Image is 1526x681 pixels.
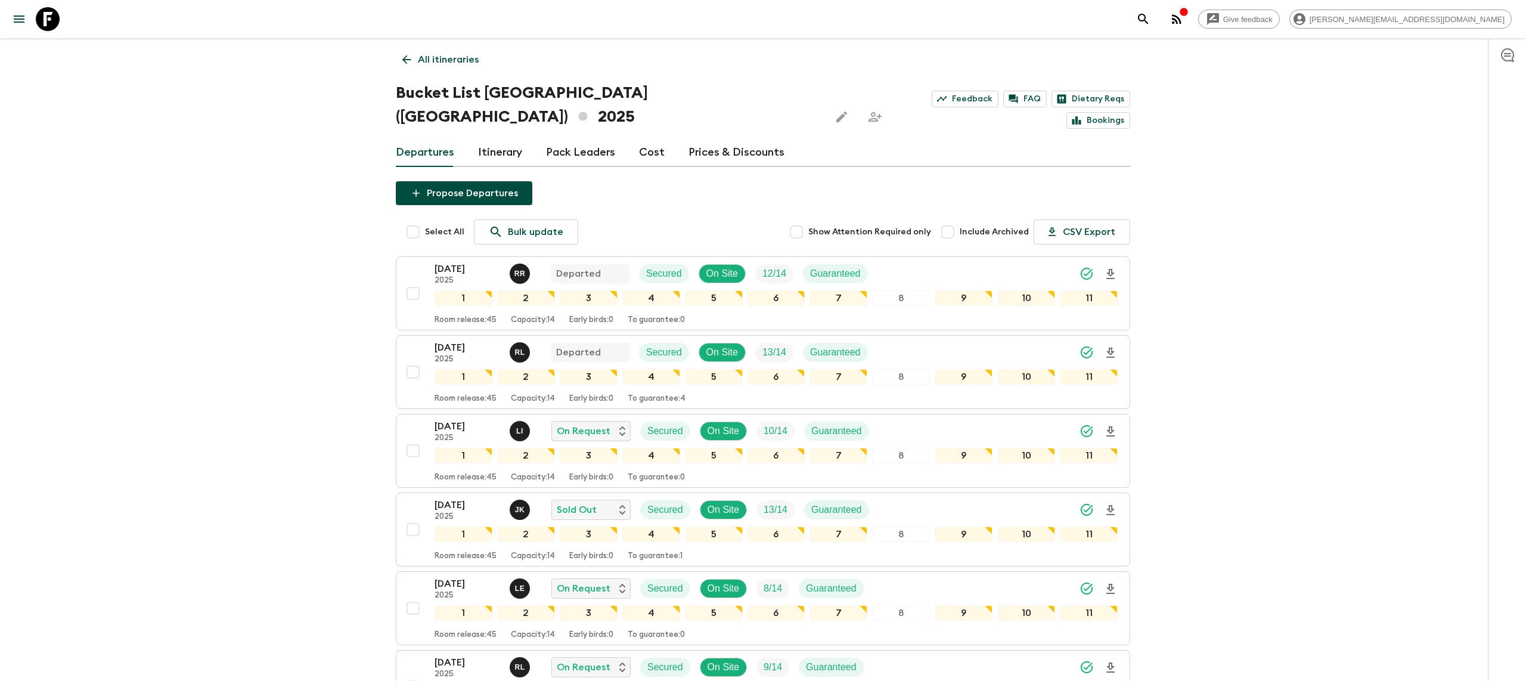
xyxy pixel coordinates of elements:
[755,343,793,362] div: Trip Fill
[1003,91,1047,107] a: FAQ
[997,527,1055,542] div: 10
[706,345,738,360] p: On Site
[497,605,555,621] div: 2
[622,369,680,385] div: 4
[809,448,867,463] div: 7
[1303,15,1511,24] span: [PERSON_NAME][EMAIL_ADDRESS][DOMAIN_NAME]
[764,660,782,674] p: 9 / 14
[764,424,787,438] p: 10 / 14
[622,448,680,463] div: 4
[748,448,805,463] div: 6
[935,369,992,385] div: 9
[830,105,854,129] button: Edit this itinerary
[700,579,747,598] div: On Site
[628,552,683,561] p: To guarantee: 1
[706,267,738,281] p: On Site
[557,660,610,674] p: On Request
[1080,660,1094,674] svg: Synced Successfully
[1103,346,1118,360] svg: Download Onboarding
[646,267,682,281] p: Secured
[639,138,665,167] a: Cost
[435,473,497,482] p: Room release: 45
[809,369,867,385] div: 7
[647,503,683,517] p: Secured
[756,422,795,441] div: Trip Fill
[1034,219,1130,244] button: CSV Export
[569,630,613,640] p: Early birds: 0
[514,663,525,672] p: R L
[628,630,685,640] p: To guarantee: 0
[810,267,861,281] p: Guaranteed
[510,503,532,513] span: Jamie Keenan
[1217,15,1279,24] span: Give feedback
[560,448,618,463] div: 3
[396,493,1130,567] button: [DATE]2025Jamie KeenanSold OutSecuredOn SiteTrip FillGuaranteed1234567891011Room release:45Capaci...
[396,181,532,205] button: Propose Departures
[435,527,492,542] div: 1
[997,448,1055,463] div: 10
[435,591,500,600] p: 2025
[510,661,532,670] span: Rabata Legend Mpatamali
[435,630,497,640] p: Room release: 45
[511,552,555,561] p: Capacity: 14
[756,500,795,519] div: Trip Fill
[435,512,500,522] p: 2025
[809,527,867,542] div: 7
[1103,267,1118,281] svg: Download Onboarding
[764,581,782,596] p: 8 / 14
[1060,448,1118,463] div: 11
[748,527,805,542] div: 6
[1080,345,1094,360] svg: Synced Successfully
[806,581,857,596] p: Guaranteed
[685,290,743,306] div: 5
[418,52,479,67] p: All itineraries
[396,256,1130,330] button: [DATE]2025Roland RauDepartedSecuredOn SiteTrip FillGuaranteed1234567891011Room release:45Capacity...
[396,335,1130,409] button: [DATE]2025Rabata Legend MpatamaliDepartedSecuredOn SiteTrip FillGuaranteed1234567891011Room relea...
[748,605,805,621] div: 6
[935,605,992,621] div: 9
[511,315,555,325] p: Capacity: 14
[708,503,739,517] p: On Site
[435,552,497,561] p: Room release: 45
[647,581,683,596] p: Secured
[474,219,578,244] a: Bulk update
[435,419,500,434] p: [DATE]
[569,394,613,404] p: Early birds: 0
[510,421,532,441] button: LI
[700,500,747,519] div: On Site
[809,290,867,306] div: 7
[762,345,786,360] p: 13 / 14
[1060,290,1118,306] div: 11
[708,660,739,674] p: On Site
[569,473,613,482] p: Early birds: 0
[935,527,992,542] div: 9
[622,527,680,542] div: 4
[515,584,525,593] p: L E
[1060,605,1118,621] div: 11
[511,473,555,482] p: Capacity: 14
[808,226,931,238] span: Show Attention Required only
[546,138,615,167] a: Pack Leaders
[935,290,992,306] div: 9
[935,448,992,463] div: 9
[497,369,555,385] div: 2
[872,605,930,621] div: 8
[1289,10,1512,29] div: [PERSON_NAME][EMAIL_ADDRESS][DOMAIN_NAME]
[435,498,500,512] p: [DATE]
[1103,582,1118,596] svg: Download Onboarding
[685,448,743,463] div: 5
[435,276,500,286] p: 2025
[762,267,786,281] p: 12 / 14
[516,426,523,436] p: L I
[560,290,618,306] div: 3
[560,527,618,542] div: 3
[1080,424,1094,438] svg: Synced Successfully
[700,422,747,441] div: On Site
[1066,112,1130,129] a: Bookings
[685,369,743,385] div: 5
[699,264,746,283] div: On Site
[435,670,500,679] p: 2025
[1060,527,1118,542] div: 11
[628,394,686,404] p: To guarantee: 4
[997,290,1055,306] div: 10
